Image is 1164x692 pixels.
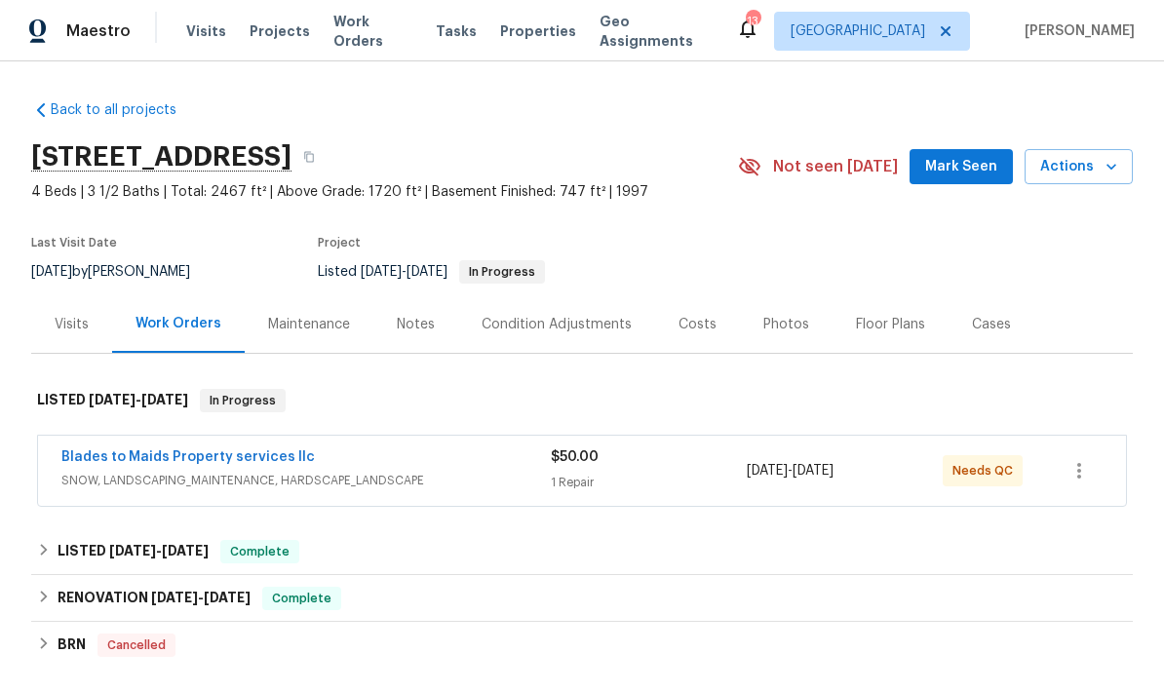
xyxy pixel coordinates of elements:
[747,464,788,478] span: [DATE]
[791,21,925,41] span: [GEOGRAPHIC_DATA]
[264,589,339,608] span: Complete
[361,265,447,279] span: -
[31,100,218,120] a: Back to all projects
[31,265,72,279] span: [DATE]
[333,12,412,51] span: Work Orders
[600,12,713,51] span: Geo Assignments
[204,591,251,604] span: [DATE]
[109,544,156,557] span: [DATE]
[31,237,117,249] span: Last Visit Date
[61,471,551,490] span: SNOW, LANDSCAPING_MAINTENANCE, HARDSCAPE_LANDSCAPE
[407,265,447,279] span: [DATE]
[747,461,834,481] span: -
[99,635,174,655] span: Cancelled
[31,260,213,284] div: by [PERSON_NAME]
[763,315,809,334] div: Photos
[679,315,717,334] div: Costs
[89,393,188,406] span: -
[109,544,209,557] span: -
[856,315,925,334] div: Floor Plans
[773,157,898,176] span: Not seen [DATE]
[1017,21,1135,41] span: [PERSON_NAME]
[151,591,198,604] span: [DATE]
[31,182,738,202] span: 4 Beds | 3 1/2 Baths | Total: 2467 ft² | Above Grade: 1720 ft² | Basement Finished: 747 ft² | 1997
[746,12,759,31] div: 13
[1040,155,1117,179] span: Actions
[551,450,599,464] span: $50.00
[925,155,997,179] span: Mark Seen
[31,369,1133,432] div: LISTED [DATE]-[DATE]In Progress
[500,21,576,41] span: Properties
[31,575,1133,622] div: RENOVATION [DATE]-[DATE]Complete
[66,21,131,41] span: Maestro
[136,314,221,333] div: Work Orders
[793,464,834,478] span: [DATE]
[202,391,284,410] span: In Progress
[61,450,315,464] a: Blades to Maids Property services llc
[268,315,350,334] div: Maintenance
[397,315,435,334] div: Notes
[55,315,89,334] div: Visits
[222,542,297,561] span: Complete
[1025,149,1133,185] button: Actions
[361,265,402,279] span: [DATE]
[972,315,1011,334] div: Cases
[482,315,632,334] div: Condition Adjustments
[37,389,188,412] h6: LISTED
[436,24,477,38] span: Tasks
[58,540,209,563] h6: LISTED
[952,461,1021,481] span: Needs QC
[291,139,327,174] button: Copy Address
[58,634,86,657] h6: BRN
[151,591,251,604] span: -
[910,149,1013,185] button: Mark Seen
[89,393,136,406] span: [DATE]
[31,528,1133,575] div: LISTED [DATE]-[DATE]Complete
[186,21,226,41] span: Visits
[141,393,188,406] span: [DATE]
[551,473,747,492] div: 1 Repair
[318,237,361,249] span: Project
[250,21,310,41] span: Projects
[461,266,543,278] span: In Progress
[58,587,251,610] h6: RENOVATION
[162,544,209,557] span: [DATE]
[31,622,1133,669] div: BRN Cancelled
[318,265,545,279] span: Listed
